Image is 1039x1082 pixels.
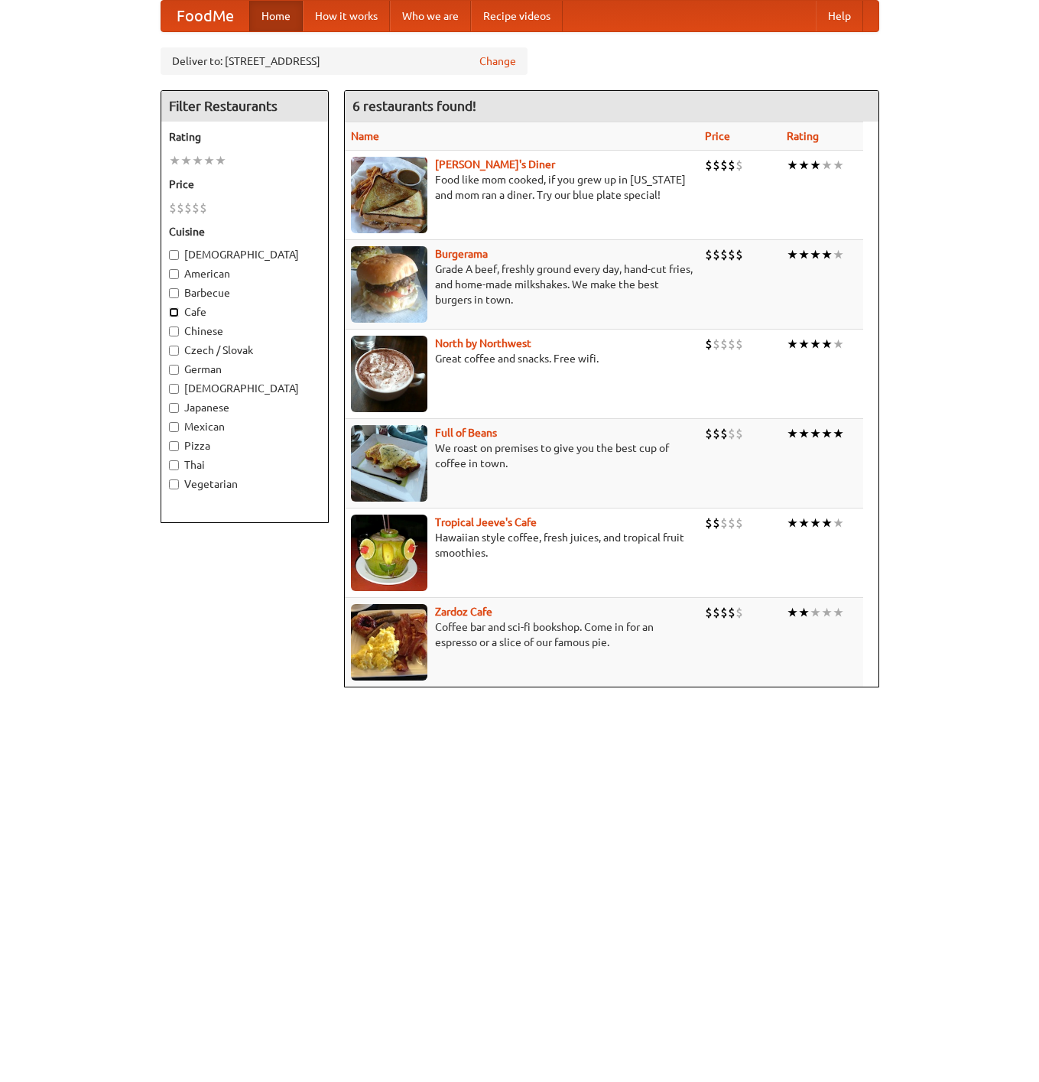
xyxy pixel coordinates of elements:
[713,157,720,174] li: $
[169,323,320,339] label: Chinese
[705,515,713,531] li: $
[169,381,320,396] label: [DEMOGRAPHIC_DATA]
[735,604,743,621] li: $
[705,336,713,353] li: $
[705,604,713,621] li: $
[810,604,821,621] li: ★
[720,336,728,353] li: $
[169,362,320,377] label: German
[169,288,179,298] input: Barbecue
[720,246,728,263] li: $
[821,336,833,353] li: ★
[810,246,821,263] li: ★
[169,177,320,192] h5: Price
[713,515,720,531] li: $
[735,515,743,531] li: $
[161,47,528,75] div: Deliver to: [STREET_ADDRESS]
[713,336,720,353] li: $
[169,476,320,492] label: Vegetarian
[169,343,320,358] label: Czech / Slovak
[169,269,179,279] input: American
[833,425,844,442] li: ★
[169,400,320,415] label: Japanese
[787,130,819,142] a: Rating
[435,158,555,171] a: [PERSON_NAME]'s Diner
[705,246,713,263] li: $
[728,515,735,531] li: $
[435,337,531,349] a: North by Northwest
[821,515,833,531] li: ★
[169,419,320,434] label: Mexican
[720,157,728,174] li: $
[351,246,427,323] img: burgerama.jpg
[169,384,179,394] input: [DEMOGRAPHIC_DATA]
[479,54,516,69] a: Change
[169,152,180,169] li: ★
[435,606,492,618] b: Zardoz Cafe
[352,99,476,113] ng-pluralize: 6 restaurants found!
[303,1,390,31] a: How it works
[735,157,743,174] li: $
[351,619,693,650] p: Coffee bar and sci-fi bookshop. Come in for an espresso or a slice of our famous pie.
[787,246,798,263] li: ★
[810,425,821,442] li: ★
[435,427,497,439] a: Full of Beans
[798,246,810,263] li: ★
[192,200,200,216] li: $
[169,247,320,262] label: [DEMOGRAPHIC_DATA]
[161,91,328,122] h4: Filter Restaurants
[728,157,735,174] li: $
[169,250,179,260] input: [DEMOGRAPHIC_DATA]
[169,422,179,432] input: Mexican
[215,152,226,169] li: ★
[351,262,693,307] p: Grade A beef, freshly ground every day, hand-cut fries, and home-made milkshakes. We make the bes...
[177,200,184,216] li: $
[816,1,863,31] a: Help
[821,157,833,174] li: ★
[728,604,735,621] li: $
[351,530,693,560] p: Hawaiian style coffee, fresh juices, and tropical fruit smoothies.
[787,515,798,531] li: ★
[435,516,537,528] a: Tropical Jeeve's Cafe
[713,425,720,442] li: $
[810,157,821,174] li: ★
[169,346,179,356] input: Czech / Slovak
[169,129,320,145] h5: Rating
[249,1,303,31] a: Home
[169,457,320,473] label: Thai
[735,336,743,353] li: $
[798,515,810,531] li: ★
[161,1,249,31] a: FoodMe
[351,351,693,366] p: Great coffee and snacks. Free wifi.
[390,1,471,31] a: Who we are
[351,515,427,591] img: jeeves.jpg
[435,248,488,260] a: Burgerama
[798,157,810,174] li: ★
[821,425,833,442] li: ★
[728,246,735,263] li: $
[728,336,735,353] li: $
[713,246,720,263] li: $
[169,460,179,470] input: Thai
[180,152,192,169] li: ★
[169,327,179,336] input: Chinese
[169,403,179,413] input: Japanese
[471,1,563,31] a: Recipe videos
[169,285,320,301] label: Barbecue
[787,604,798,621] li: ★
[203,152,215,169] li: ★
[351,130,379,142] a: Name
[798,336,810,353] li: ★
[798,425,810,442] li: ★
[184,200,192,216] li: $
[705,425,713,442] li: $
[810,515,821,531] li: ★
[705,157,713,174] li: $
[351,157,427,233] img: sallys.jpg
[169,479,179,489] input: Vegetarian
